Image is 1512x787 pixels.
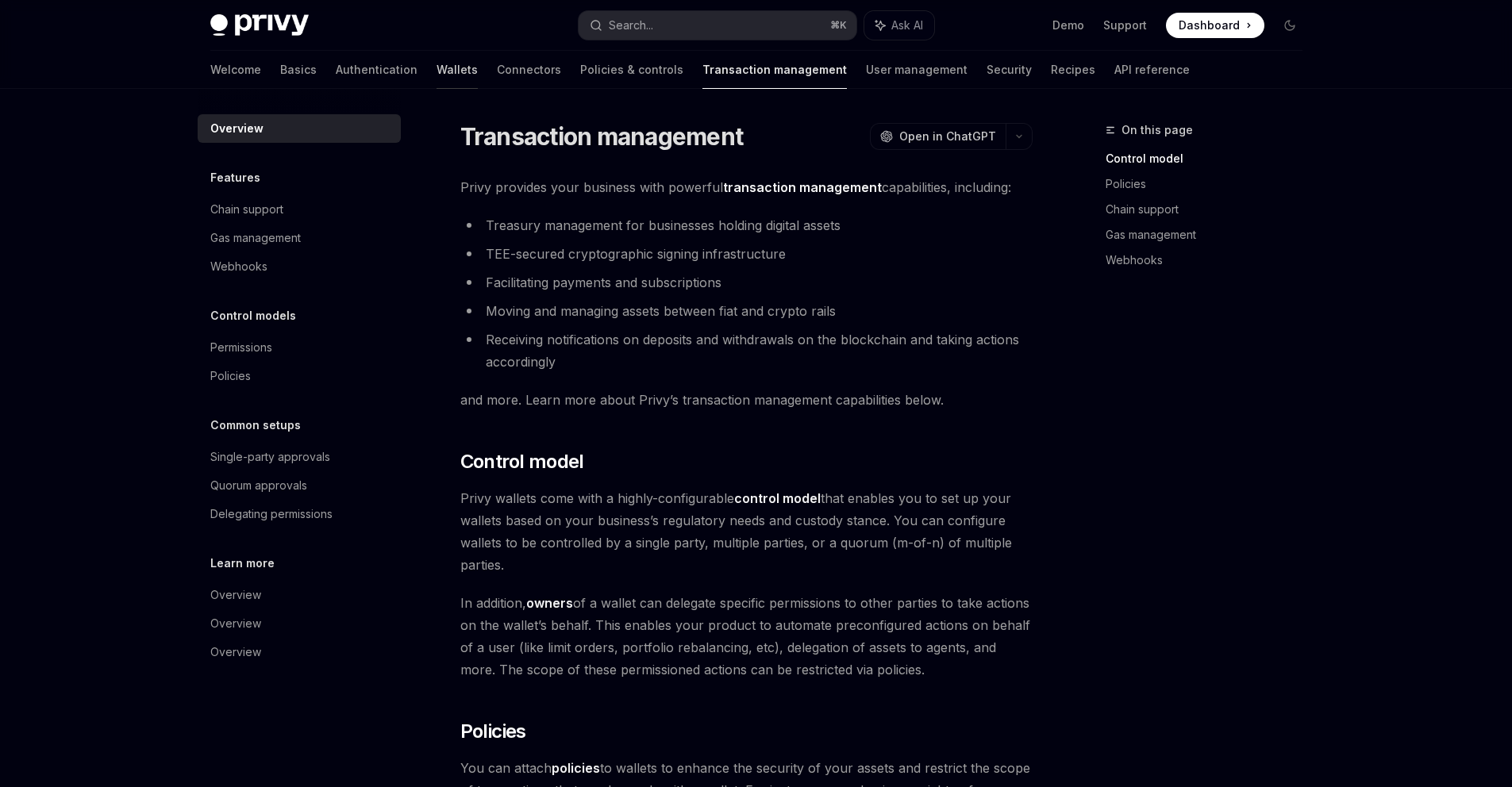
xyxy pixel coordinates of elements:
[1121,121,1193,140] span: On this page
[460,122,744,151] h1: Transaction management
[198,581,401,609] a: Overview
[210,200,283,219] div: Chain support
[210,119,264,138] div: Overview
[198,114,401,143] a: Overview
[526,595,573,612] a: owners
[497,51,561,89] a: Connectors
[210,367,251,386] div: Policies
[723,179,882,195] strong: transaction management
[891,17,923,33] span: Ask AI
[198,224,401,252] a: Gas management
[198,638,401,666] a: Overview
[460,300,1033,322] li: Moving and managing assets between fiat and crypto rails
[460,449,584,474] span: Control model
[437,51,478,89] a: Wallets
[210,476,307,495] div: Quorum approvals
[460,271,1033,294] li: Facilitating payments and subscriptions
[210,416,301,435] h5: Common setups
[210,51,261,89] a: Welcome
[460,328,1033,373] li: Receiving notifications on deposits and withdrawals on the blockchain and taking actions accordingly
[1106,222,1315,248] a: Gas management
[864,11,934,40] button: Ask AI
[210,306,296,325] h5: Control models
[580,51,683,89] a: Policies & controls
[460,719,526,744] span: Policies
[1277,13,1302,38] button: Toggle dark mode
[734,490,821,507] a: control model
[210,585,261,605] div: Overview
[899,129,996,144] span: Open in ChatGPT
[1114,51,1190,89] a: API reference
[198,443,401,471] a: Single-party approvals
[830,19,847,32] span: ⌘ K
[210,228,301,248] div: Gas management
[460,214,1033,236] li: Treasury management for businesses holding digital assets
[1103,17,1147,33] a: Support
[198,195,401,224] a: Chain support
[210,338,272,357] div: Permissions
[1106,248,1315,273] a: Webhooks
[210,168,260,187] h5: Features
[198,333,401,362] a: Permissions
[579,11,856,40] button: Search...⌘K
[198,471,401,500] a: Quorum approvals
[280,51,317,89] a: Basics
[198,362,401,390] a: Policies
[210,554,275,573] h5: Learn more
[460,592,1033,681] span: In addition, of a wallet can delegate specific permissions to other parties to take actions on th...
[198,500,401,528] a: Delegating permissions
[1051,51,1095,89] a: Recipes
[198,252,401,281] a: Webhooks
[987,51,1032,89] a: Security
[1179,17,1240,33] span: Dashboard
[460,487,1033,576] span: Privy wallets come with a highly-configurable that enables you to set up your wallets based on yo...
[702,51,847,89] a: Transaction management
[1106,146,1315,171] a: Control model
[1106,197,1315,222] a: Chain support
[870,123,1006,150] button: Open in ChatGPT
[210,14,309,36] img: dark logo
[336,51,417,89] a: Authentication
[460,176,1033,198] span: Privy provides your business with powerful capabilities, including:
[552,760,600,777] a: policies
[609,16,653,35] div: Search...
[198,609,401,638] a: Overview
[210,643,261,662] div: Overview
[210,614,261,633] div: Overview
[210,447,330,466] div: Single-party approvals
[210,505,333,524] div: Delegating permissions
[1106,171,1315,197] a: Policies
[1052,17,1084,33] a: Demo
[210,257,267,276] div: Webhooks
[866,51,968,89] a: User management
[460,389,1033,411] span: and more. Learn more about Privy’s transaction management capabilities below.
[460,243,1033,265] li: TEE-secured cryptographic signing infrastructure
[1166,13,1264,38] a: Dashboard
